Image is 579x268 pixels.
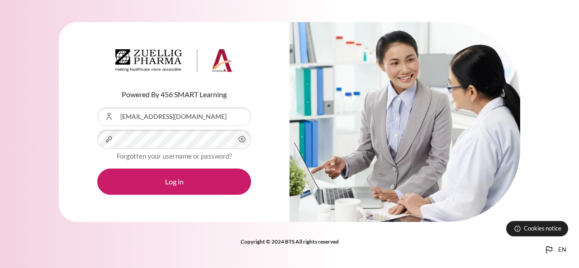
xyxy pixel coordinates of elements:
button: Languages [540,241,570,259]
button: Log in [97,169,251,195]
span: Cookies notice [524,224,561,233]
a: Architeck [115,49,233,75]
img: Architeck [115,49,233,72]
input: Username or Email Address [97,107,251,126]
a: Forgotten your username or password? [117,152,232,160]
p: Powered By 456 SMART Learning [97,89,251,100]
strong: Copyright © 2024 BTS All rights reserved [241,238,339,245]
button: Cookies notice [506,221,568,236]
span: en [558,245,566,254]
